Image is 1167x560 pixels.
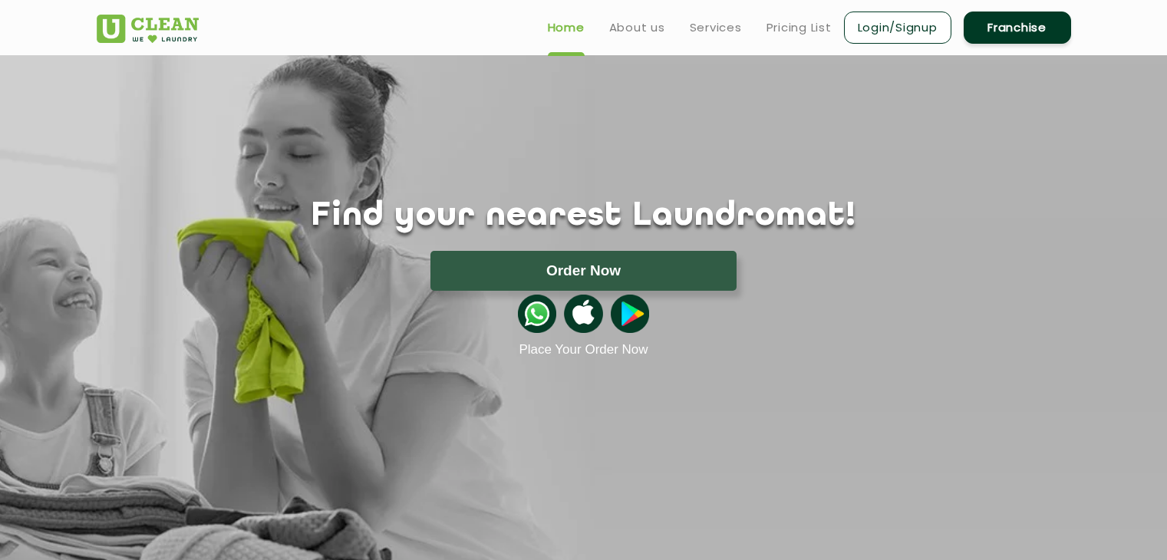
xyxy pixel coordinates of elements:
a: Pricing List [766,18,832,37]
img: whatsappicon.png [518,295,556,333]
a: About us [609,18,665,37]
a: Services [690,18,742,37]
a: Place Your Order Now [519,342,648,357]
a: Login/Signup [844,12,951,44]
img: playstoreicon.png [611,295,649,333]
button: Order Now [430,251,737,291]
a: Franchise [964,12,1071,44]
img: UClean Laundry and Dry Cleaning [97,15,199,43]
img: apple-icon.png [564,295,602,333]
a: Home [548,18,585,37]
h1: Find your nearest Laundromat! [85,197,1083,236]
